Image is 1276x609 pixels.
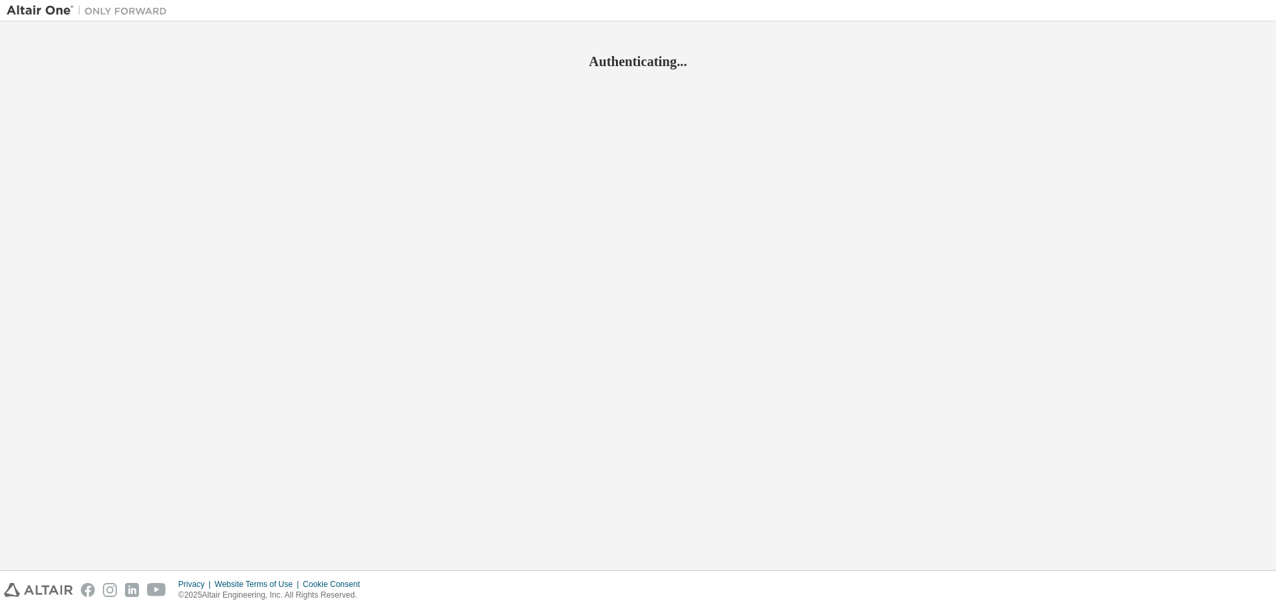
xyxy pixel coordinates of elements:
[147,583,166,597] img: youtube.svg
[178,590,368,601] p: © 2025 Altair Engineering, Inc. All Rights Reserved.
[81,583,95,597] img: facebook.svg
[178,579,214,590] div: Privacy
[7,4,174,17] img: Altair One
[4,583,73,597] img: altair_logo.svg
[214,579,303,590] div: Website Terms of Use
[7,53,1269,70] h2: Authenticating...
[103,583,117,597] img: instagram.svg
[303,579,367,590] div: Cookie Consent
[125,583,139,597] img: linkedin.svg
